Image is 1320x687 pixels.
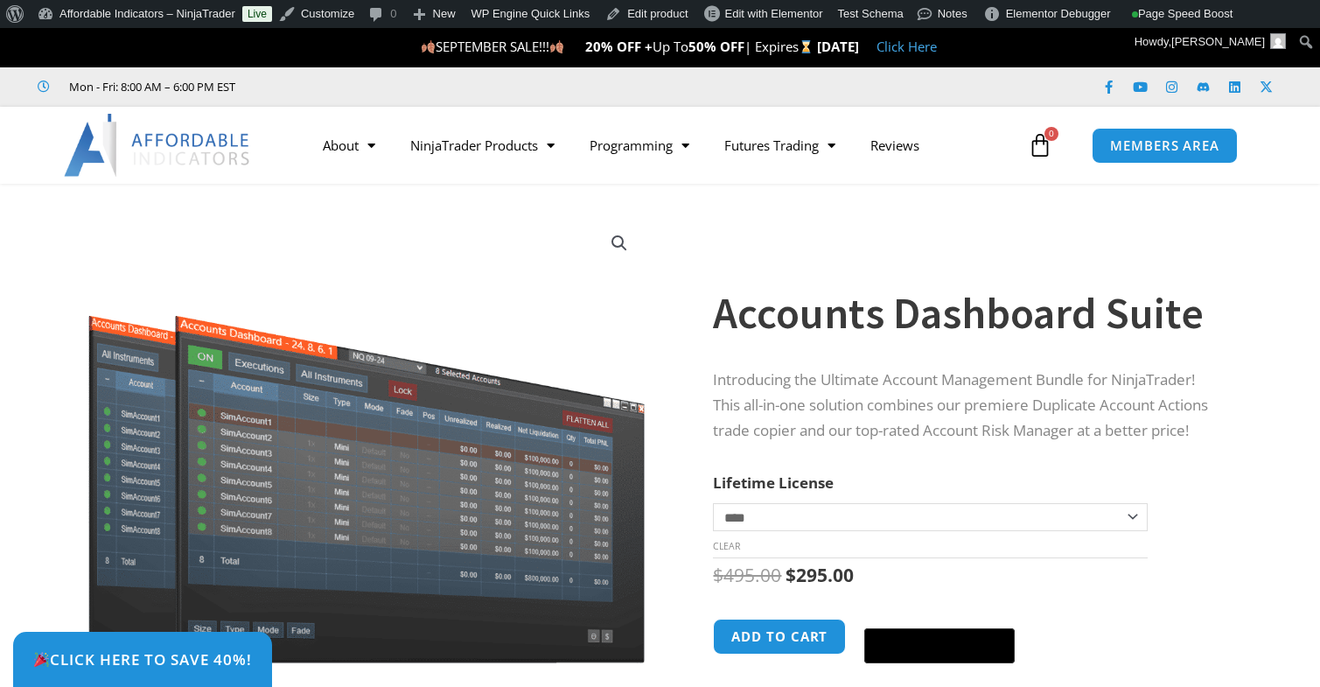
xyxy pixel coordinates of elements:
a: Programming [572,125,707,165]
span: SEPTEMBER SALE!!! Up To | Expires [421,38,817,55]
span: $ [786,563,796,587]
span: [PERSON_NAME] [1171,35,1265,48]
label: Lifetime License [713,473,834,493]
strong: 20% OFF + [585,38,653,55]
span: Edit with Elementor [725,7,823,20]
iframe: Customer reviews powered by Trustpilot [260,78,522,95]
img: ⌛ [800,40,813,53]
span: Click Here to save 40%! [33,652,252,667]
img: 🍂 [550,40,563,53]
a: Clear options [713,540,740,552]
a: 🎉Click Here to save 40%! [13,632,272,687]
strong: [DATE] [817,38,859,55]
img: 🎉 [34,652,49,667]
a: MEMBERS AREA [1092,128,1238,164]
a: View full-screen image gallery [604,228,635,259]
img: LogoAI | Affordable Indicators – NinjaTrader [64,114,252,177]
a: Howdy, [1128,28,1293,56]
a: Live [242,6,272,22]
bdi: 495.00 [713,563,781,587]
a: Reviews [853,125,937,165]
h1: Accounts Dashboard Suite [713,283,1224,344]
span: $ [713,563,723,587]
nav: Menu [305,125,1023,165]
a: 0 [1002,120,1079,171]
span: MEMBERS AREA [1110,139,1219,152]
span: 0 [1044,127,1058,141]
img: 🍂 [422,40,435,53]
strong: 50% OFF [688,38,744,55]
iframe: Secure express checkout frame [861,616,1018,623]
button: Buy with GPay [864,628,1015,663]
p: Introducing the Ultimate Account Management Bundle for NinjaTrader! This all-in-one solution comb... [713,368,1224,444]
a: About [305,125,393,165]
button: Add to cart [713,619,846,655]
a: NinjaTrader Products [393,125,572,165]
a: Futures Trading [707,125,853,165]
span: Mon - Fri: 8:00 AM – 6:00 PM EST [65,76,235,97]
bdi: 295.00 [786,563,854,587]
a: Click Here [877,38,937,55]
img: Screenshot 2024-08-26 155710eeeee [86,214,648,663]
